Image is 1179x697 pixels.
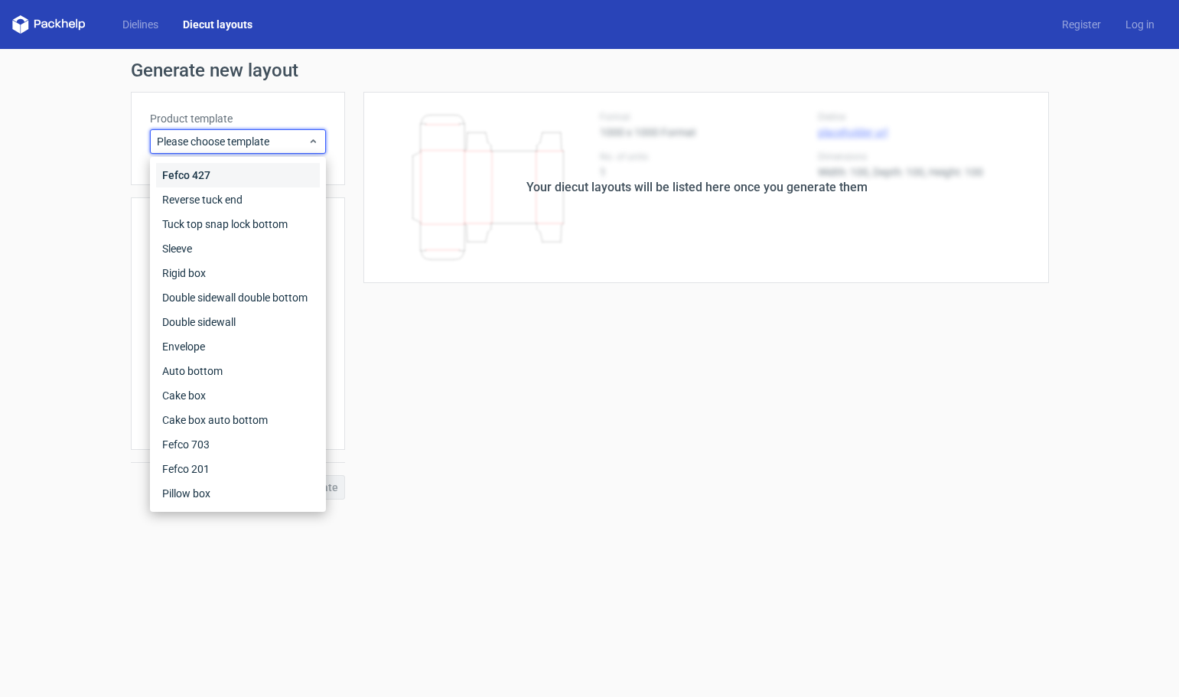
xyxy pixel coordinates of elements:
[110,17,171,32] a: Dielines
[150,111,326,126] label: Product template
[156,187,320,212] div: Reverse tuck end
[156,285,320,310] div: Double sidewall double bottom
[526,178,868,197] div: Your diecut layouts will be listed here once you generate them
[156,310,320,334] div: Double sidewall
[156,457,320,481] div: Fefco 201
[1050,17,1113,32] a: Register
[156,481,320,506] div: Pillow box
[156,359,320,383] div: Auto bottom
[156,408,320,432] div: Cake box auto bottom
[157,134,308,149] span: Please choose template
[171,17,265,32] a: Diecut layouts
[156,432,320,457] div: Fefco 703
[156,261,320,285] div: Rigid box
[156,334,320,359] div: Envelope
[156,212,320,236] div: Tuck top snap lock bottom
[156,383,320,408] div: Cake box
[156,236,320,261] div: Sleeve
[131,61,1049,80] h1: Generate new layout
[156,163,320,187] div: Fefco 427
[1113,17,1167,32] a: Log in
